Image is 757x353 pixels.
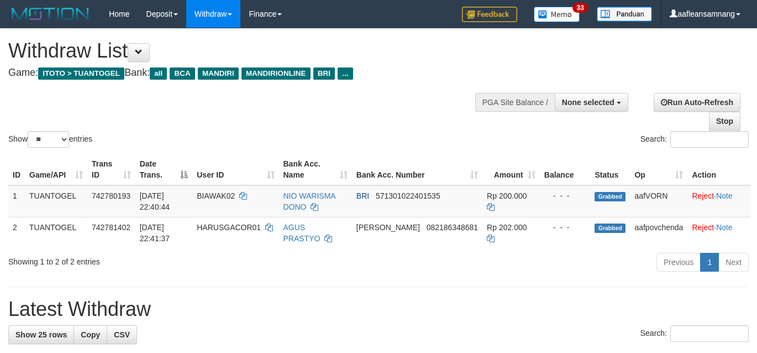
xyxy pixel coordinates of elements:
h4: Game: Bank: [8,68,493,79]
a: NIO WARISMA DONO [283,191,335,211]
td: aafpovchenda [630,217,687,248]
img: Feedback.jpg [462,7,517,22]
label: Show entries [8,131,92,148]
a: Previous [656,253,701,272]
div: Showing 1 to 2 of 2 entries [8,252,307,267]
span: BRI [313,68,335,80]
span: [PERSON_NAME] [356,223,420,232]
a: AGUS PRASTYO [283,223,320,243]
span: 33 [572,3,587,13]
th: Bank Acc. Name: activate to sort column ascending [279,154,352,185]
span: BRI [356,191,369,200]
label: Search: [640,131,749,148]
a: Note [716,223,733,232]
span: HARUSGACOR01 [197,223,261,232]
a: Reject [692,191,714,200]
a: Run Auto-Refresh [654,93,740,112]
span: MANDIRI [198,68,239,80]
a: Show 25 rows [8,325,74,344]
span: Rp 200.000 [487,191,527,200]
span: all [150,68,167,80]
td: TUANTOGEL [25,217,87,248]
span: BIAWAK02 [197,191,235,200]
button: None selected [555,93,628,112]
th: Balance [540,154,591,185]
span: Copy 082186348681 to clipboard [427,223,478,232]
select: Showentries [28,131,69,148]
span: Copy 571301022401535 to clipboard [376,191,440,200]
th: Action [687,154,750,185]
td: aafVORN [630,185,687,217]
a: CSV [107,325,137,344]
a: 1 [700,253,719,272]
a: Next [718,253,749,272]
th: Amount: activate to sort column ascending [482,154,540,185]
input: Search: [670,131,749,148]
span: MANDIRIONLINE [241,68,311,80]
label: Search: [640,325,749,342]
span: [DATE] 22:40:44 [140,191,170,211]
div: - - - [544,222,586,233]
a: Reject [692,223,714,232]
td: 2 [8,217,25,248]
th: Status [590,154,630,185]
span: BCA [170,68,194,80]
th: Bank Acc. Number: activate to sort column ascending [352,154,482,185]
span: 742780193 [92,191,130,200]
span: None selected [562,98,614,107]
span: Show 25 rows [15,330,67,339]
th: ID [8,154,25,185]
span: ITOTO > TUANTOGEL [38,68,124,80]
a: Copy [73,325,107,344]
th: User ID: activate to sort column ascending [192,154,278,185]
th: Game/API: activate to sort column ascending [25,154,87,185]
span: CSV [114,330,130,339]
h1: Latest Withdraw [8,298,749,320]
div: - - - [544,190,586,201]
span: ... [338,68,353,80]
img: panduan.png [597,7,652,22]
th: Op: activate to sort column ascending [630,154,687,185]
span: 742781402 [92,223,130,232]
span: Grabbed [595,224,625,233]
img: MOTION_logo.png [8,6,92,22]
span: Copy [81,330,100,339]
td: · [687,217,750,248]
div: PGA Site Balance / [475,93,555,112]
a: Stop [709,112,740,131]
input: Search: [670,325,749,342]
th: Trans ID: activate to sort column ascending [87,154,135,185]
td: 1 [8,185,25,217]
span: [DATE] 22:41:37 [140,223,170,243]
td: TUANTOGEL [25,185,87,217]
span: Rp 202.000 [487,223,527,232]
span: Grabbed [595,192,625,201]
td: · [687,185,750,217]
a: Note [716,191,733,200]
h1: Withdraw List [8,40,493,62]
th: Date Trans.: activate to sort column descending [135,154,193,185]
img: Button%20Memo.svg [534,7,580,22]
